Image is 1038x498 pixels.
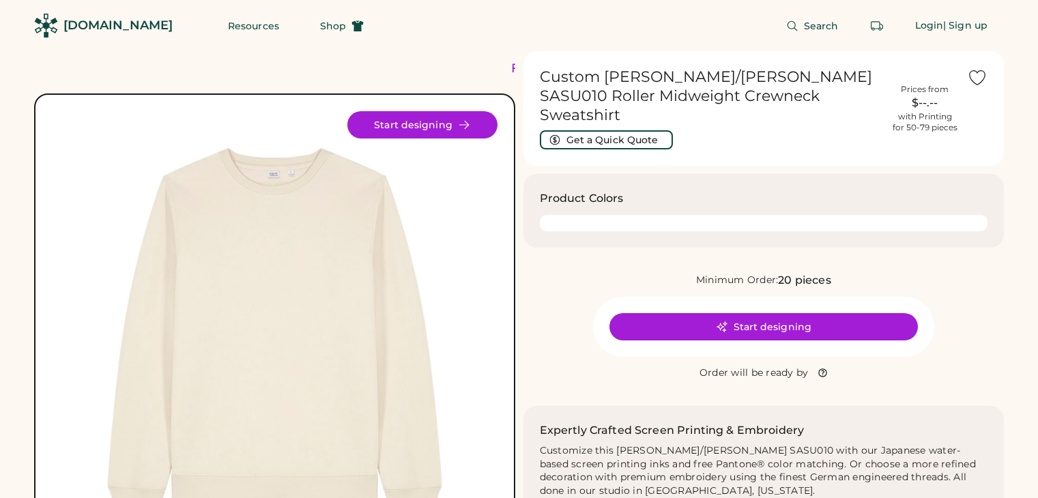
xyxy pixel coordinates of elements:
button: Shop [304,12,380,40]
button: Start designing [347,111,498,138]
div: 20 pieces [778,272,831,289]
img: Rendered Logo - Screens [34,14,58,38]
div: $--.-- [891,95,959,111]
div: Prices from [901,84,949,95]
div: Login [915,19,944,33]
h3: Product Colors [540,190,624,207]
span: Shop [320,21,346,31]
div: with Printing for 50-79 pieces [893,111,957,133]
button: Get a Quick Quote [540,130,673,149]
div: FREE SHIPPING [511,59,629,78]
div: | Sign up [943,19,987,33]
h2: Expertly Crafted Screen Printing & Embroidery [540,422,805,439]
div: [DOMAIN_NAME] [63,17,173,34]
button: Search [770,12,855,40]
button: Retrieve an order [863,12,891,40]
button: Start designing [609,313,918,340]
button: Resources [212,12,295,40]
div: Order will be ready by [700,366,809,380]
span: Search [804,21,839,31]
div: Minimum Order: [696,274,779,287]
h1: Custom [PERSON_NAME]/[PERSON_NAME] SASU010 Roller Midweight Crewneck Sweatshirt [540,68,883,125]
